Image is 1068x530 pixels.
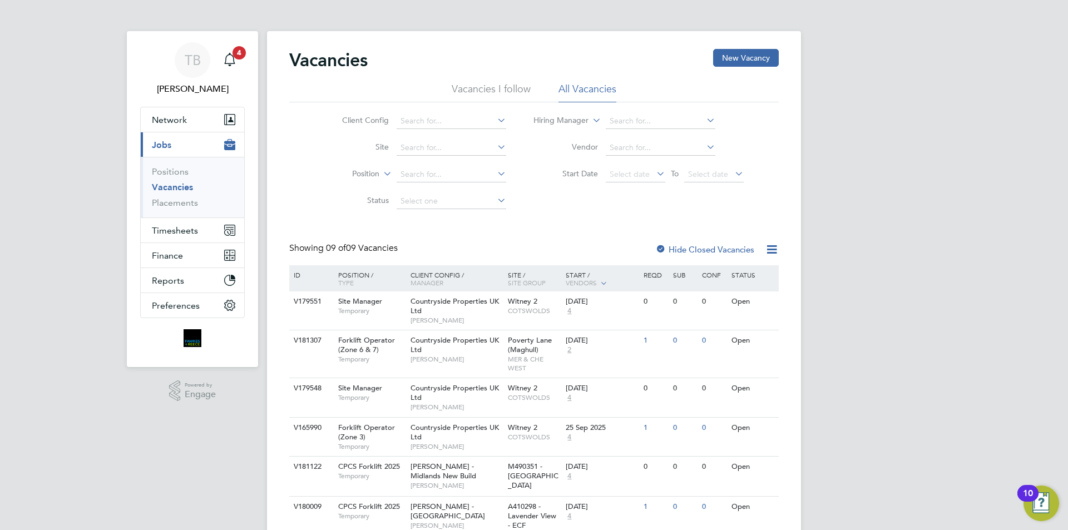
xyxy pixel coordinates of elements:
label: Start Date [534,169,598,179]
label: Status [325,195,389,205]
span: Temporary [338,442,405,451]
div: [DATE] [566,297,638,306]
div: 1 [641,330,670,351]
span: Witney 2 [508,423,537,432]
span: Timesheets [152,225,198,236]
label: Site [325,142,389,152]
div: [DATE] [566,462,638,472]
span: Select date [688,169,728,179]
span: Tegan Bligh [140,82,245,96]
span: COTSWOLDS [508,306,561,315]
span: Finance [152,250,183,261]
li: Vacancies I follow [452,82,531,102]
div: 0 [670,378,699,399]
div: Position / [330,265,408,292]
div: V181122 [291,457,330,477]
span: A410298 - Lavender View - ECF [508,502,556,530]
div: V179548 [291,378,330,399]
button: Network [141,107,244,132]
span: Engage [185,390,216,399]
label: Hiring Manager [525,115,589,126]
span: Network [152,115,187,125]
span: TB [185,53,201,67]
span: COTSWOLDS [508,393,561,402]
span: [PERSON_NAME] [411,355,502,364]
div: 1 [641,418,670,438]
div: 0 [699,330,728,351]
label: Hide Closed Vacancies [655,244,754,255]
span: Witney 2 [508,296,537,306]
nav: Main navigation [127,31,258,367]
div: Open [729,291,777,312]
div: 10 [1023,493,1033,508]
div: Jobs [141,157,244,217]
div: 25 Sep 2025 [566,423,638,433]
span: Select date [610,169,650,179]
span: COTSWOLDS [508,433,561,442]
div: 0 [670,418,699,438]
div: ID [291,265,330,284]
span: 4 [566,393,573,403]
div: 0 [670,497,699,517]
div: 0 [670,457,699,477]
div: [DATE] [566,336,638,345]
div: V180009 [291,497,330,517]
div: 0 [699,497,728,517]
div: Open [729,497,777,517]
div: Start / [563,265,641,293]
button: Open Resource Center, 10 new notifications [1023,486,1059,521]
span: Poverty Lane (Maghull) [508,335,552,354]
span: Forklift Operator (Zone 3) [338,423,395,442]
span: Temporary [338,355,405,364]
span: 4 [566,512,573,521]
button: Reports [141,268,244,293]
span: Type [338,278,354,287]
div: V179551 [291,291,330,312]
li: All Vacancies [558,82,616,102]
h2: Vacancies [289,49,368,71]
span: 2 [566,345,573,355]
div: 0 [641,291,670,312]
div: V165990 [291,418,330,438]
span: [PERSON_NAME] [411,521,502,530]
span: Manager [411,278,443,287]
span: Countryside Properties UK Ltd [411,383,499,402]
div: Reqd [641,265,670,284]
div: Sub [670,265,699,284]
label: Client Config [325,115,389,125]
div: 0 [699,457,728,477]
div: Open [729,418,777,438]
a: Powered byEngage [169,380,216,402]
span: [PERSON_NAME] - Midlands New Build [411,462,476,481]
div: 0 [699,418,728,438]
label: Position [315,169,379,180]
div: Site / [505,265,563,292]
div: Open [729,330,777,351]
div: Conf [699,265,728,284]
a: Go to home page [140,329,245,347]
span: Temporary [338,306,405,315]
a: Vacancies [152,182,193,192]
span: M490351 - [GEOGRAPHIC_DATA] [508,462,558,490]
span: Site Manager [338,383,382,393]
div: Status [729,265,777,284]
input: Search for... [397,167,506,182]
div: [DATE] [566,502,638,512]
span: To [667,166,682,181]
span: [PERSON_NAME] [411,403,502,412]
div: Client Config / [408,265,505,292]
span: 4 [233,46,246,60]
input: Search for... [606,113,715,129]
button: Preferences [141,293,244,318]
div: 0 [699,291,728,312]
span: Site Group [508,278,546,287]
div: Open [729,378,777,399]
span: [PERSON_NAME] [411,442,502,451]
span: Temporary [338,472,405,481]
img: bromak-logo-retina.png [184,329,201,347]
span: 09 of [326,242,346,254]
label: Vendor [534,142,598,152]
div: 0 [670,330,699,351]
span: Temporary [338,512,405,521]
span: CPCS Forklift 2025 [338,462,400,471]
